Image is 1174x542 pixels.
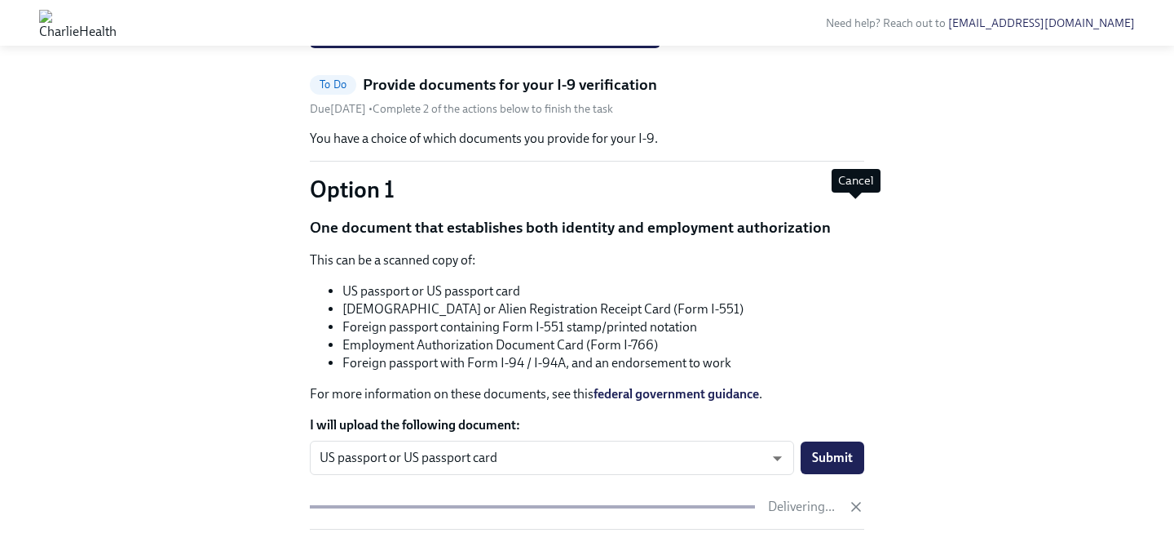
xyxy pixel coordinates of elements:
[310,251,864,269] p: This can be a scanned copy of:
[310,74,864,118] a: To DoProvide documents for your I-9 verificationDue[DATE] •Complete 2 of the actions below to fin...
[310,78,356,91] span: To Do
[948,16,1135,30] a: [EMAIL_ADDRESS][DOMAIN_NAME]
[310,130,864,148] p: You have a choice of which documents you provide for your I-9.
[342,300,864,318] li: [DEMOGRAPHIC_DATA] or Alien Registration Receipt Card (Form I-551)
[768,498,835,516] p: Delivering...
[342,336,864,354] li: Employment Authorization Document Card (Form I-766)
[310,217,864,238] p: One document that establishes both identity and employment authorization
[363,74,657,96] h5: Provide documents for your I-9 verification
[342,318,864,336] li: Foreign passport containing Form I-551 stamp/printed notation
[310,175,864,204] p: Option 1
[39,10,117,36] img: CharlieHealth
[594,386,759,402] a: federal government guidance
[310,416,864,434] label: I will upload the following document:
[310,385,864,403] p: For more information on these documents, see this .
[801,442,864,474] button: Submit
[342,282,864,300] li: US passport or US passport card
[310,102,369,116] span: Friday, September 19th 2025, 10:00 am
[812,450,853,466] span: Submit
[826,16,1135,30] span: Need help? Reach out to
[310,441,794,475] div: US passport or US passport card
[342,354,864,372] li: Foreign passport with Form I-94 / I-94A, and an endorsement to work
[310,101,613,117] div: • Complete 2 of the actions below to finish the task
